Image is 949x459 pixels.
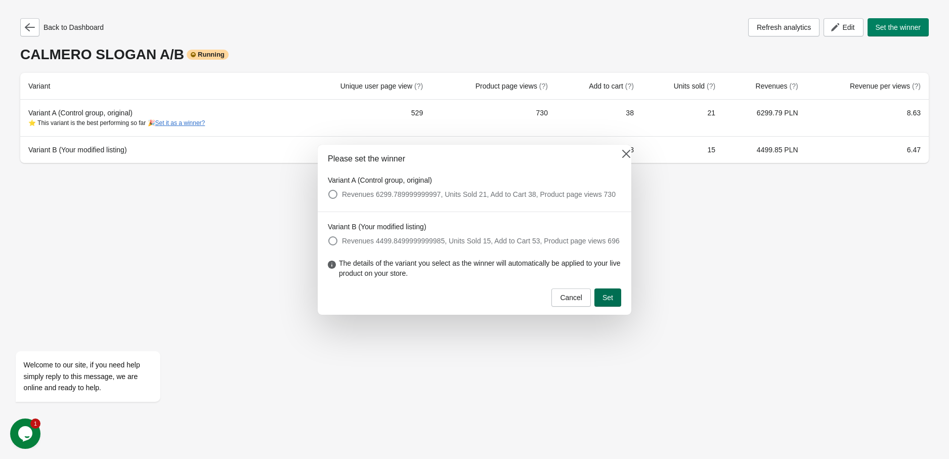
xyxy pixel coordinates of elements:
div: The details of the variant you select as the winner will automatically be applied to your live pr... [318,258,631,288]
iframe: chat widget [10,294,192,413]
span: Cancel [560,294,582,302]
legend: Variant B (Your modified listing) [328,222,426,232]
legend: Variant A (Control group, original) [328,175,432,185]
span: Set [602,294,613,302]
span: Revenues 4499.8499999999985, Units Sold 15, Add to Cart 53, Product page views 696 [342,236,620,246]
button: Cancel [551,288,591,307]
button: Set [594,288,621,307]
iframe: chat widget [10,419,42,449]
span: Revenues 6299.789999999997, Units Sold 21, Add to Cart 38, Product page views 730 [342,189,616,199]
